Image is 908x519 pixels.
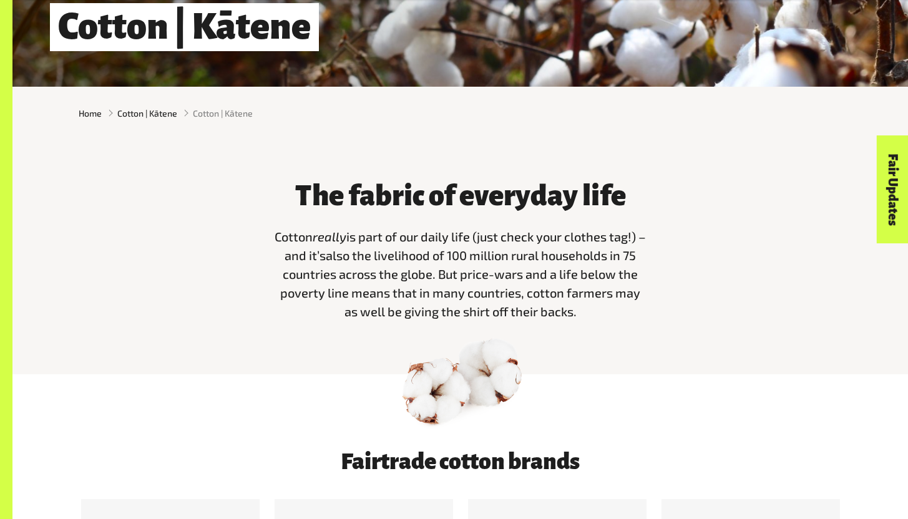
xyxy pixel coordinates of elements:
a: Home [79,107,102,120]
span: also the livelihood of 100 million rural households in 75 countries across the globe. But price-w... [280,248,640,319]
span: is part of our daily life (just check your clothes tag!) – and it’s [285,229,646,263]
h3: The fabric of everyday life [273,180,648,211]
img: 06 Cotton [395,318,526,449]
span: Cotton | Kātene [193,107,253,120]
a: Cotton | Kātene [117,107,177,120]
h3: Fairtrade cotton brands [144,449,778,474]
span: really [313,229,346,244]
h1: Cotton | Kātene [50,3,319,51]
span: Cotton [275,229,313,244]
